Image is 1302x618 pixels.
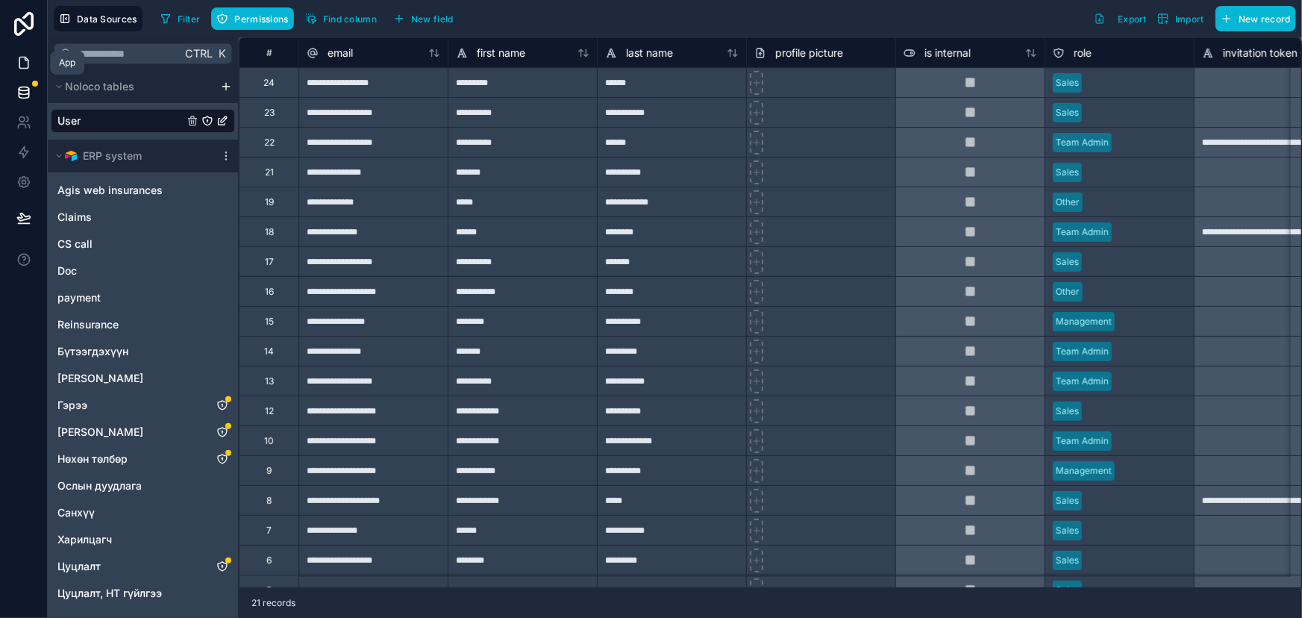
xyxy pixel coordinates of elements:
[1056,584,1079,597] div: Sales
[1056,136,1109,149] div: Team Admin
[388,7,459,30] button: New field
[924,46,971,60] span: is internal
[211,7,293,30] button: Permissions
[216,49,227,59] span: K
[54,6,143,31] button: Data Sources
[265,405,274,417] div: 12
[1175,13,1204,25] span: Import
[251,47,287,58] div: #
[1056,106,1079,119] div: Sales
[234,13,288,25] span: Permissions
[184,44,214,63] span: Ctrl
[1056,315,1112,328] div: Management
[264,107,275,119] div: 23
[266,555,272,566] div: 6
[1056,345,1109,358] div: Team Admin
[323,13,377,25] span: Find column
[265,375,274,387] div: 13
[264,346,274,358] div: 14
[1056,524,1079,537] div: Sales
[300,7,382,30] button: Find column
[1056,464,1112,478] div: Management
[266,495,272,507] div: 8
[178,13,201,25] span: Filter
[251,597,295,609] span: 21 records
[1056,225,1109,239] div: Team Admin
[265,256,274,268] div: 17
[1056,285,1080,299] div: Other
[265,196,274,208] div: 19
[265,286,274,298] div: 16
[1056,196,1080,209] div: Other
[1239,13,1291,25] span: New record
[1089,6,1152,31] button: Export
[626,46,673,60] span: last name
[264,137,275,149] div: 22
[154,7,206,30] button: Filter
[211,7,299,30] a: Permissions
[1056,255,1079,269] div: Sales
[1056,375,1109,388] div: Team Admin
[1056,405,1079,418] div: Sales
[1209,6,1296,31] a: New record
[264,435,274,447] div: 10
[1118,13,1147,25] span: Export
[328,46,353,60] span: email
[1074,46,1092,60] span: role
[775,46,843,60] span: profile picture
[265,166,274,178] div: 21
[265,316,274,328] div: 15
[266,465,272,477] div: 9
[1223,46,1298,60] span: invitation token
[1056,76,1079,90] div: Sales
[477,46,525,60] span: first name
[266,584,272,596] div: 5
[1215,6,1296,31] button: New record
[411,13,454,25] span: New field
[1152,6,1209,31] button: Import
[1056,434,1109,448] div: Team Admin
[59,57,75,69] div: App
[1056,166,1079,179] div: Sales
[266,525,272,537] div: 7
[263,77,275,89] div: 24
[1056,494,1079,508] div: Sales
[77,13,137,25] span: Data Sources
[1056,554,1079,567] div: Sales
[265,226,274,238] div: 18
